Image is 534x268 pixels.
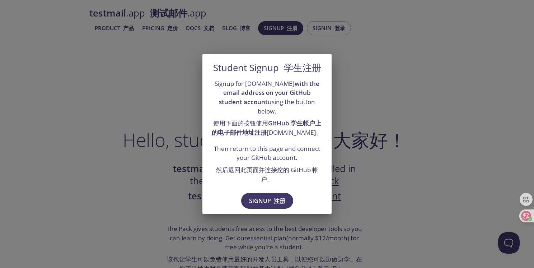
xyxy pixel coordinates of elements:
p: Then return to this page and connect your GitHub account. [211,144,323,187]
font: 学生注册 [284,61,321,74]
h5: Student Signup [213,63,321,73]
button: Signup 注册 [241,193,293,209]
font: 注册 [274,197,285,205]
font: 使用下面的按钮使用 [DOMAIN_NAME]。 [212,119,322,137]
strong: with the email address on your GitHub student account [219,79,319,106]
strong: GitHub 学生帐户上的电子邮件地址注册 [212,119,321,137]
span: Signup [249,196,285,206]
p: Signup for [DOMAIN_NAME] using the button below. [211,79,323,140]
font: 然后返回此页面并连接您的 GitHub 帐户。 [216,166,318,183]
